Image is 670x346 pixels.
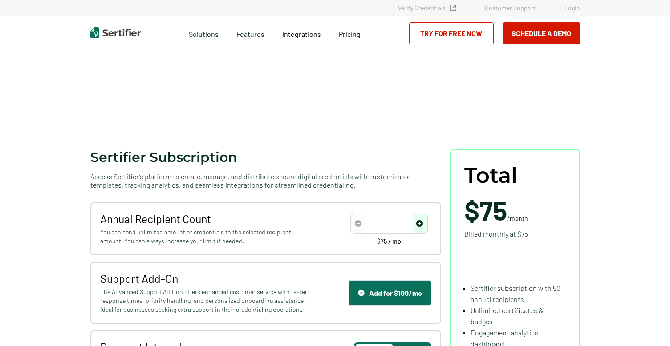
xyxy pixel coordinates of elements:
span: Sertifier Subscription [90,149,237,165]
span: The Advanced Support Add-on offers enhanced customer service with faster response times, priority... [100,287,310,314]
span: $75 [464,194,507,226]
a: Integrations [282,28,321,39]
img: Increase Icon [416,220,423,227]
img: Sertifier | Digital Credentialing Platform [90,27,141,38]
span: Billed monthly at $75 [464,228,528,239]
span: increase number [413,214,427,233]
span: Total [464,163,517,188]
a: Login [564,4,580,12]
span: / [464,197,528,223]
span: Integrations [282,30,321,38]
span: $75 / mo [377,238,401,245]
span: month [510,214,528,222]
span: Access Sertifier’s platform to create, manage, and distribute secure digital credentials with cus... [90,172,441,189]
a: Try for Free Now [409,22,494,44]
span: Support Add-On [100,272,310,285]
span: Sertifier subscription with 50 annual recipients [471,284,560,303]
img: Support Icon [358,290,365,296]
a: Verify Credentials [398,4,456,12]
a: Customer Support [485,4,536,12]
span: Annual Recipient Count [100,212,310,225]
span: Pricing [339,30,361,38]
div: Add for $100/mo [358,289,422,297]
span: decrease number [351,214,365,233]
button: Support IconAdd for $100/mo [349,280,431,306]
a: Pricing [339,28,361,39]
span: Unlimited certificates & badges [471,306,543,326]
span: Solutions [189,28,219,39]
img: Decrease Icon [355,220,361,227]
span: You can send unlimited amount of credentials to the selected recipient amount. You can always inc... [100,228,310,245]
img: Verified [450,5,456,11]
span: Features [236,28,264,39]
